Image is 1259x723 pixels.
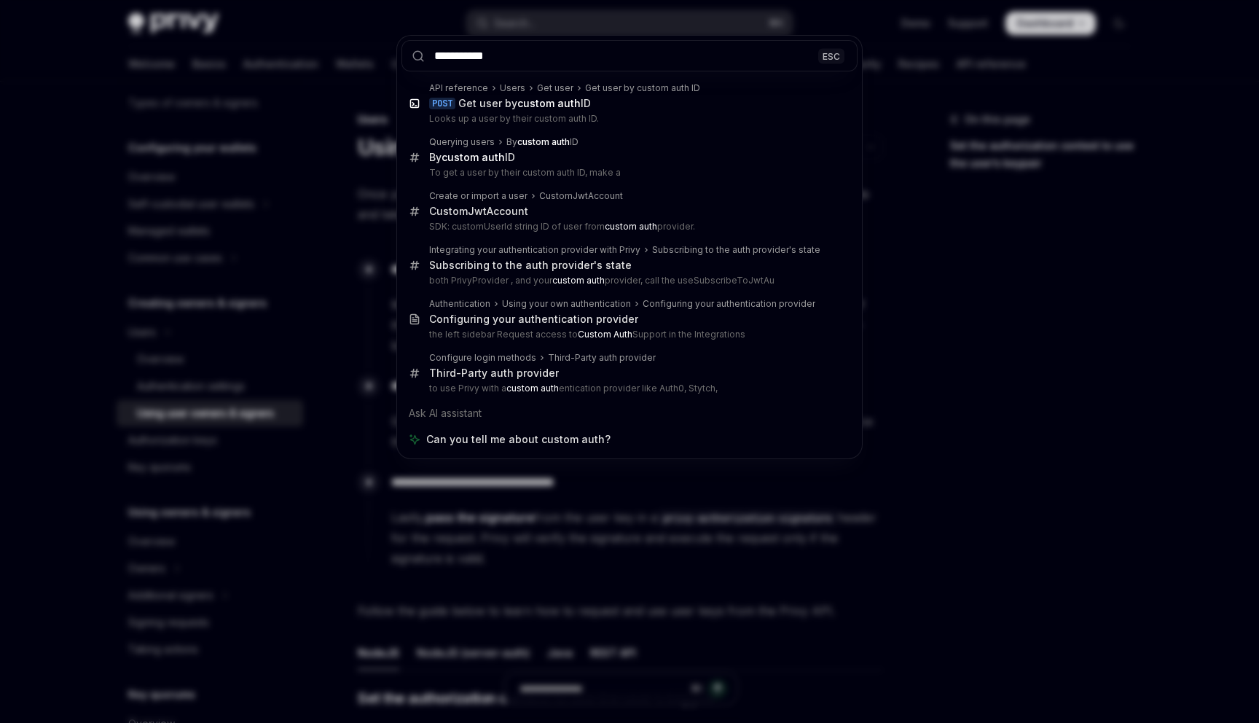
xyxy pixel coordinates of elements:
[458,97,591,110] div: Get user by ID
[442,151,505,163] b: custom auth
[426,432,611,447] span: Can you tell me about custom auth?
[429,98,455,109] div: POST
[502,298,631,310] div: Using your own authentication
[506,383,559,394] b: custom auth
[429,221,827,232] p: SDK: customUserId string ID of user from provider.
[429,259,632,272] div: Subscribing to the auth provider's state
[643,298,815,310] div: Configuring your authentication provider
[537,82,573,94] div: Get user
[506,136,578,148] div: By ID
[517,136,570,147] b: custom auth
[429,313,638,326] div: Configuring your authentication provider
[401,400,858,426] div: Ask AI assistant
[429,275,827,286] p: both PrivyProvider , and your provider, call the useSubscribeToJwtAu
[539,190,623,202] div: CustomJwtAccount
[652,244,820,256] div: Subscribing to the auth provider's state
[429,136,495,148] div: Querying users
[429,298,490,310] div: Authentication
[500,82,525,94] div: Users
[818,48,844,63] div: ESC
[429,113,827,125] p: Looks up a user by their custom auth ID.
[517,97,581,109] b: custom auth
[429,329,827,340] p: the left sidebar Request access to Support in the Integrations
[429,190,527,202] div: Create or import a user
[429,352,536,364] div: Configure login methods
[548,352,656,364] div: Third-Party auth provider
[429,151,515,164] div: By ID
[429,367,559,380] div: Third-Party auth provider
[429,205,528,218] div: CustomJwtAccount
[552,275,605,286] b: custom auth
[578,329,632,340] b: Custom Auth
[605,221,657,232] b: custom auth
[585,82,700,94] div: Get user by custom auth ID
[429,383,827,394] p: to use Privy with a entication provider like Auth0, Stytch,
[429,167,827,179] p: To get a user by their custom auth ID, make a
[429,244,640,256] div: Integrating your authentication provider with Privy
[429,82,488,94] div: API reference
